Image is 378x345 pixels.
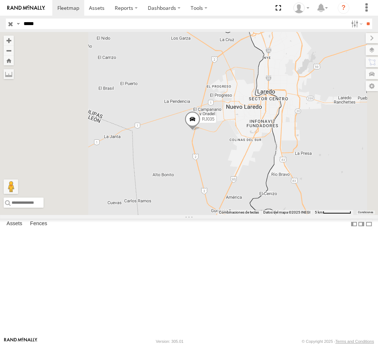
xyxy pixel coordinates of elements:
a: Condiciones [358,211,373,214]
span: Datos del mapa ©2025 INEGI [263,210,310,214]
button: Combinaciones de teclas [219,210,259,215]
label: Map Settings [366,81,378,91]
label: Assets [3,219,26,229]
div: Josue Jimenez [291,3,312,13]
label: Measure [4,69,14,79]
button: Zoom in [4,36,14,45]
button: Arrastra el hombrecito naranja al mapa para abrir Street View [4,179,18,194]
a: Terms and Conditions [336,339,374,344]
span: RJ035 [202,117,215,122]
span: 5 km [315,210,323,214]
div: Version: 305.01 [156,339,183,344]
label: Dock Summary Table to the Left [350,219,358,229]
i: ? [338,2,349,14]
label: Dock Summary Table to the Right [358,219,365,229]
a: Visit our Website [4,338,37,345]
label: Search Filter Options [348,19,364,29]
button: Zoom Home [4,56,14,65]
img: rand-logo.svg [7,5,45,11]
label: Hide Summary Table [365,219,373,229]
label: Fences [27,219,51,229]
label: Search Query [15,19,21,29]
div: © Copyright 2025 - [302,339,374,344]
button: Escala del mapa: 5 km por 74 píxeles [313,210,353,215]
button: Zoom out [4,45,14,56]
